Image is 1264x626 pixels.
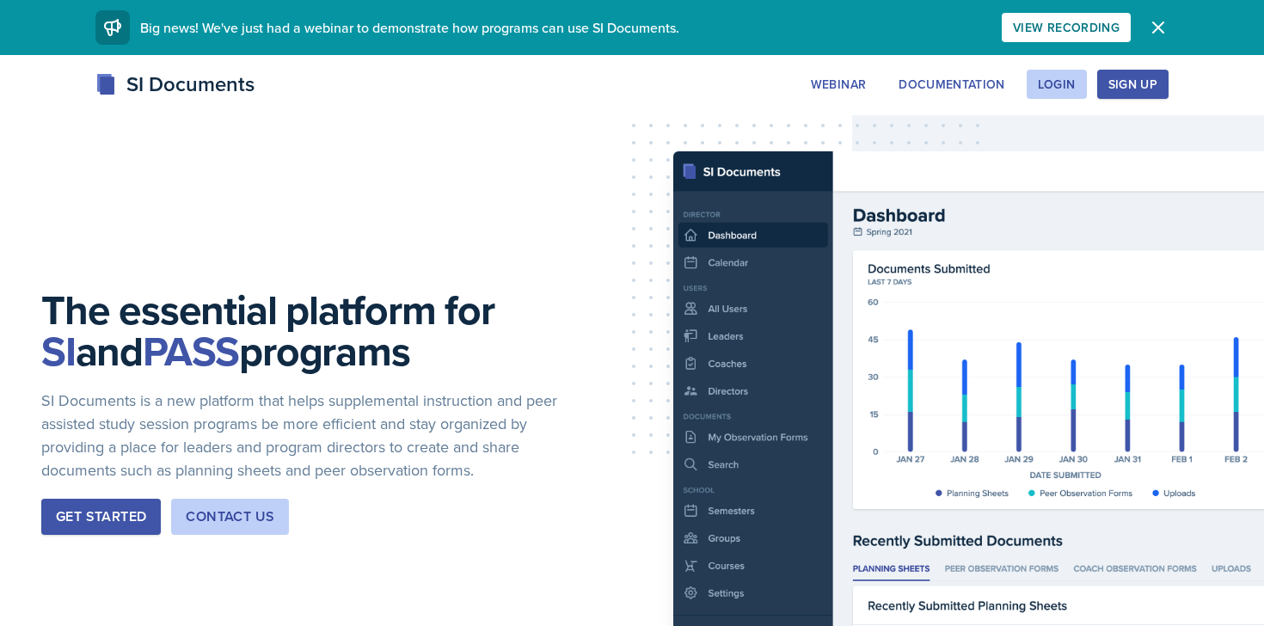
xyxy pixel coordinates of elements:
[887,70,1016,99] button: Documentation
[811,77,866,91] div: Webinar
[140,18,679,37] span: Big news! We've just had a webinar to demonstrate how programs can use SI Documents.
[1038,77,1076,91] div: Login
[899,77,1005,91] div: Documentation
[186,506,274,527] div: Contact Us
[1097,70,1169,99] button: Sign Up
[95,69,255,100] div: SI Documents
[1108,77,1157,91] div: Sign Up
[41,499,161,535] button: Get Started
[56,506,146,527] div: Get Started
[1027,70,1087,99] button: Login
[1013,21,1120,34] div: View Recording
[800,70,877,99] button: Webinar
[1002,13,1131,42] button: View Recording
[171,499,289,535] button: Contact Us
